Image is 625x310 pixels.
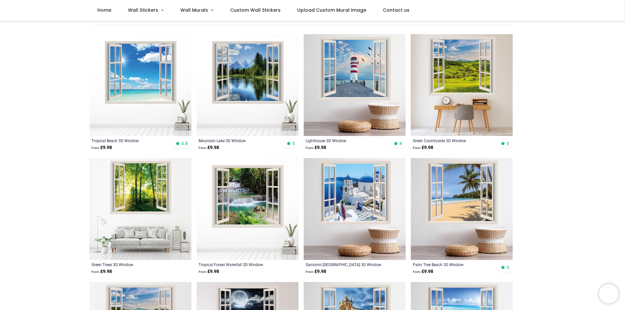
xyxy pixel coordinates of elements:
[383,7,410,13] span: Contact us
[197,34,299,136] img: Mountain Lake 3D Window Wall Sticker - Mod4
[128,7,158,13] span: Wall Stickers
[199,270,206,274] span: From
[413,146,421,150] span: From
[306,268,326,275] strong: £ 9.98
[306,138,384,143] a: Lighthouse 3D Window
[199,262,277,267] a: Tropical Forest Waterfall 3D Window
[507,141,509,146] span: 5
[306,146,313,150] span: From
[306,270,313,274] span: From
[91,262,170,267] a: Green Trees 3D Window
[411,158,513,260] img: Palm Tree Beach 3D Window Wall Sticker
[197,158,299,260] img: Tropical Forest Waterfall 3D Window Wall Sticker
[413,268,433,275] strong: £ 9.98
[199,268,219,275] strong: £ 9.98
[292,141,295,146] span: 5
[413,138,491,143] a: Green Countryside 3D Window
[413,270,421,274] span: From
[181,141,188,146] span: 4.8
[91,270,99,274] span: From
[507,264,509,270] span: 5
[413,144,433,151] strong: £ 9.98
[306,144,326,151] strong: £ 9.98
[199,138,277,143] a: Mountain Lake 3D Window
[91,146,99,150] span: From
[90,158,191,260] img: Green Trees 3D Window Wall Sticker
[180,7,208,13] span: Wall Murals
[91,144,112,151] strong: £ 9.98
[599,284,618,303] iframe: Brevo live chat
[399,141,402,146] span: 4
[97,7,111,13] span: Home
[304,34,406,136] img: Lighthouse 3D Window Wall Sticker
[413,262,491,267] a: Palm Tree Beach 3D Window
[90,34,191,136] img: Tropical Beach 3D Window Wall Sticker
[297,7,366,13] span: Upload Custom Mural Image
[411,34,513,136] img: Green Countryside 3D Window Wall Sticker
[230,7,281,13] span: Custom Wall Stickers
[304,158,406,260] img: Santorini Greece 3D Window Wall Sticker
[199,144,219,151] strong: £ 9.98
[199,146,206,150] span: From
[91,268,112,275] strong: £ 9.98
[306,262,384,267] a: Santorini [GEOGRAPHIC_DATA] 3D Window
[91,138,170,143] a: Tropical Beach 3D Window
